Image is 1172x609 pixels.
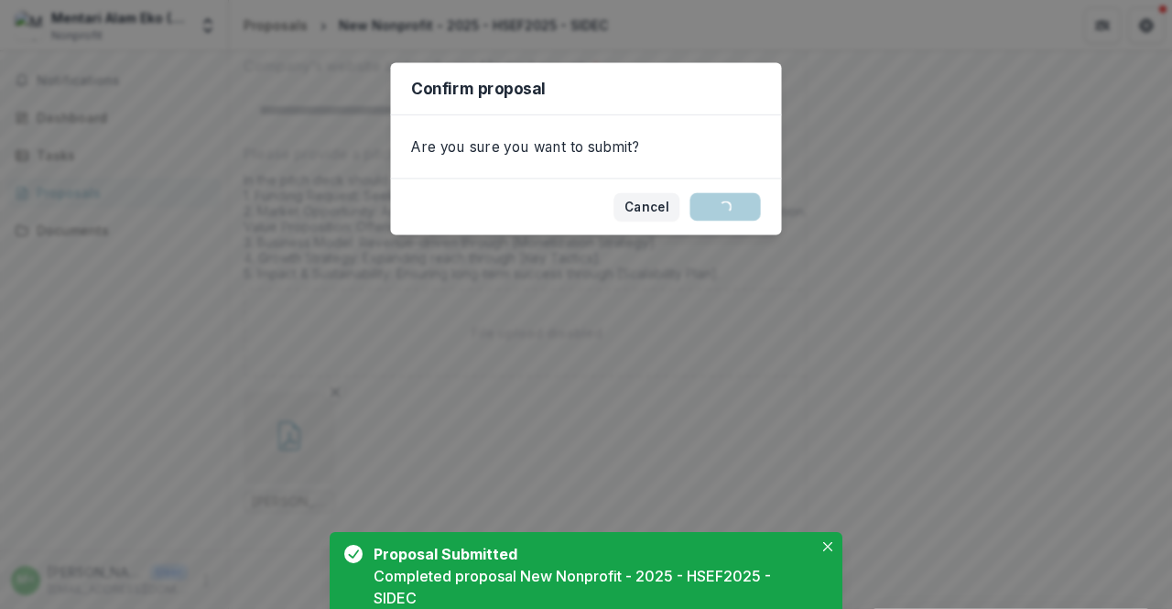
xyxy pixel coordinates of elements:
div: Are you sure you want to submit? [390,115,781,179]
button: Cancel [614,193,679,222]
div: Completed proposal New Nonprofit - 2025 - HSEF2025 - SIDEC [374,565,813,609]
button: Close [817,536,839,558]
header: Confirm proposal [390,63,781,115]
div: Proposal Submitted [374,543,806,565]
